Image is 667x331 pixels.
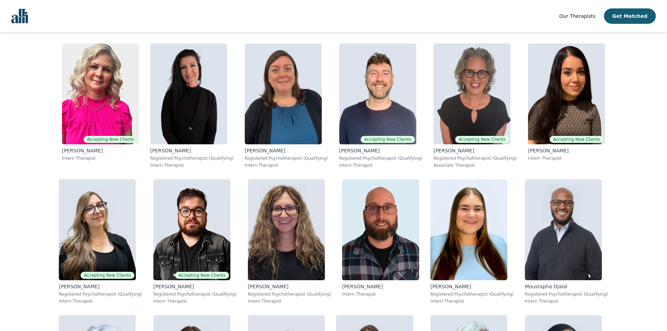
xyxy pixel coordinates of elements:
p: [PERSON_NAME] [245,147,328,154]
p: Intern Therapist [245,163,328,168]
p: Registered Psychotherapist (Qualifying) [150,156,234,161]
a: Benjamin_Bedecki[PERSON_NAME]Intern Therapist [336,174,425,310]
span: Accepting New Clients [81,272,134,279]
p: Moustapha Djalal [525,283,608,290]
p: [PERSON_NAME] [342,283,419,290]
a: Ryan_DavisAccepting New Clients[PERSON_NAME]Registered Psychotherapist (Qualifying)Intern Therapist [334,38,428,174]
a: Tamara_Morton[PERSON_NAME]Registered Psychotherapist (Qualifying)Intern Therapist [145,38,239,174]
img: Jasmin_Gicante [430,179,507,280]
a: Joanna_KomisarAccepting New Clients[PERSON_NAME]Registered Psychotherapist (Qualifying)Intern The... [53,174,148,310]
p: [PERSON_NAME] [59,283,142,290]
img: Stephanie_Davis [245,43,322,144]
p: Registered Psychotherapist (Qualifying) [153,291,237,297]
p: Registered Psychotherapist (Qualifying) [430,291,514,297]
p: Registered Psychotherapist (Qualifying) [525,291,608,297]
a: Heala_MaudoodiAccepting New Clients[PERSON_NAME]Intern Therapist [522,38,611,174]
a: Stephanie_Davis[PERSON_NAME]Registered Psychotherapist (Qualifying)Intern Therapist [239,38,334,174]
img: Moustapha_Djalal [525,179,602,280]
p: Registered Psychotherapist (Qualifying) [248,291,331,297]
img: Benjamin_Bedecki [342,179,419,280]
p: Intern Therapist [248,298,331,304]
p: [PERSON_NAME] [433,147,517,154]
p: Associate Therapist [433,163,517,168]
span: Our Therapists [559,13,595,19]
p: [PERSON_NAME] [153,283,237,290]
p: Registered Psychotherapist (Qualifying) [339,156,423,161]
p: Intern Therapist [342,291,419,297]
p: Registered Psychotherapist (Qualifying) [59,291,142,297]
p: Intern Therapist [59,298,142,304]
span: Accepting New Clients [361,136,415,143]
a: Ariela_Mager[PERSON_NAME]Registered Psychotherapist (Qualifying)Intern Therapist [242,174,337,310]
p: [PERSON_NAME] [339,147,423,154]
span: Accepting New Clients [175,272,229,279]
p: Intern Therapist [62,156,139,161]
span: Accepting New Clients [84,136,138,143]
p: Intern Therapist [525,298,608,304]
p: [PERSON_NAME] [150,147,234,154]
p: [PERSON_NAME] [528,147,605,154]
img: Tamara_Morton [150,43,227,144]
p: Registered Psychotherapist (Qualifying) [433,156,517,161]
span: Accepting New Clients [455,136,509,143]
a: Susan_AlbaumAccepting New Clients[PERSON_NAME]Registered Psychotherapist (Qualifying)Associate Th... [428,38,522,174]
p: Intern Therapist [339,163,423,168]
a: Moustapha_DjalalMoustapha DjalalRegistered Psychotherapist (Qualifying)Intern Therapist [519,174,614,310]
a: Melissa_StutleyAccepting New Clients[PERSON_NAME]Intern Therapist [56,38,145,174]
img: Freddie_Giovane [153,179,230,280]
a: Our Therapists [559,12,595,20]
p: Registered Psychotherapist (Qualifying) [245,156,328,161]
img: Melissa_Stutley [62,43,139,144]
p: Intern Therapist [528,156,605,161]
img: Ariela_Mager [248,179,325,280]
a: Freddie_GiovaneAccepting New Clients[PERSON_NAME]Registered Psychotherapist (Qualifying)Intern Th... [148,174,242,310]
img: Susan_Albaum [433,43,510,144]
a: Jasmin_Gicante[PERSON_NAME]Registered Psychotherapist (Qualifying)Intern Therapist [425,174,519,310]
p: [PERSON_NAME] [248,283,331,290]
button: Get Matched [604,8,656,24]
img: Joanna_Komisar [59,179,136,280]
img: alli logo [11,9,28,23]
p: [PERSON_NAME] [430,283,514,290]
p: Intern Therapist [153,298,237,304]
span: Accepting New Clients [550,136,604,143]
p: Intern Therapist [430,298,514,304]
img: Heala_Maudoodi [528,43,605,144]
p: Intern Therapist [150,163,234,168]
p: [PERSON_NAME] [62,147,139,154]
img: Ryan_Davis [339,43,416,144]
